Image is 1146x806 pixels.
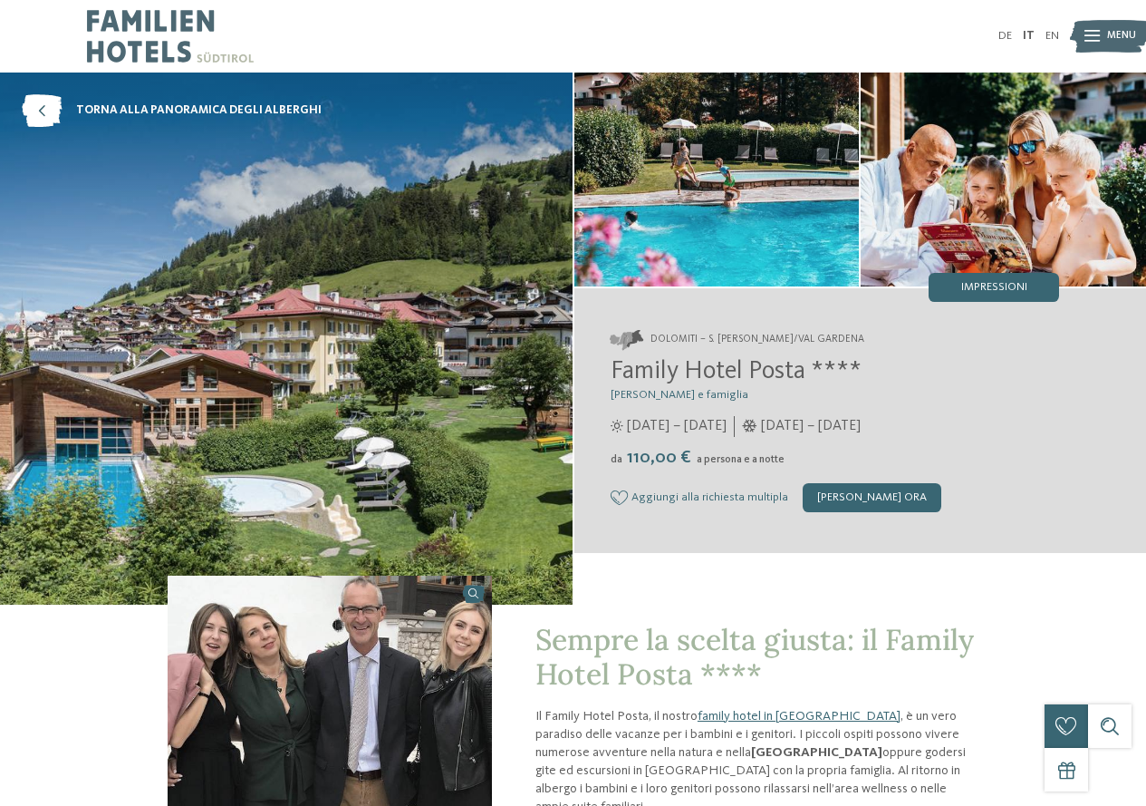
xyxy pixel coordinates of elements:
a: DE [998,30,1012,42]
span: torna alla panoramica degli alberghi [76,102,322,119]
a: family hotel in [GEOGRAPHIC_DATA] [698,710,900,723]
strong: [GEOGRAPHIC_DATA] [751,746,882,759]
span: Family Hotel Posta **** [611,359,862,384]
span: [DATE] – [DATE] [761,416,861,436]
span: Impressioni [961,282,1027,294]
img: Family hotel in Val Gardena: un luogo speciale [861,73,1146,286]
span: da [611,454,622,465]
div: [PERSON_NAME] ora [803,483,941,512]
span: Menu [1107,29,1136,44]
a: torna alla panoramica degli alberghi [22,94,322,127]
span: [PERSON_NAME] e famiglia [611,389,748,401]
span: a persona e a notte [697,454,785,465]
a: IT [1023,30,1035,42]
i: Orari d'apertura inverno [742,420,757,432]
span: Sempre la scelta giusta: il Family Hotel Posta **** [535,621,974,693]
img: Family hotel in Val Gardena: un luogo speciale [574,73,860,286]
span: Aggiungi alla richiesta multipla [631,491,788,504]
a: EN [1045,30,1059,42]
span: Dolomiti – S. [PERSON_NAME]/Val Gardena [650,333,864,347]
span: 110,00 € [624,449,695,467]
i: Orari d'apertura estate [611,420,623,432]
span: [DATE] – [DATE] [627,416,727,436]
